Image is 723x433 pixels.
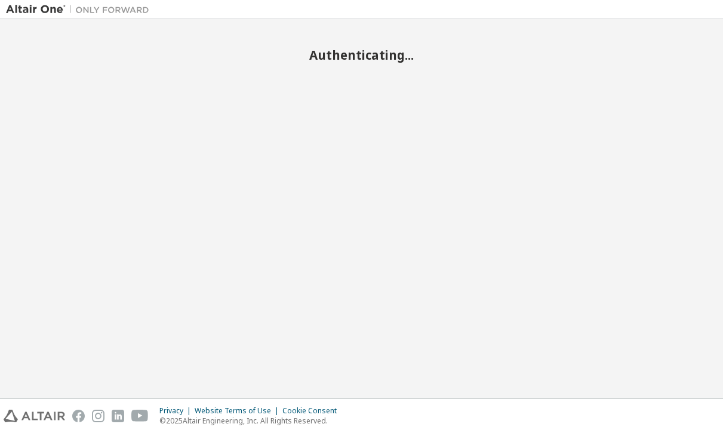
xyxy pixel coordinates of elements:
div: Website Terms of Use [195,406,282,416]
img: Altair One [6,4,155,16]
img: youtube.svg [131,410,149,422]
img: altair_logo.svg [4,410,65,422]
img: facebook.svg [72,410,85,422]
div: Cookie Consent [282,406,344,416]
div: Privacy [159,406,195,416]
img: instagram.svg [92,410,104,422]
p: © 2025 Altair Engineering, Inc. All Rights Reserved. [159,416,344,426]
img: linkedin.svg [112,410,124,422]
h2: Authenticating... [6,47,717,63]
